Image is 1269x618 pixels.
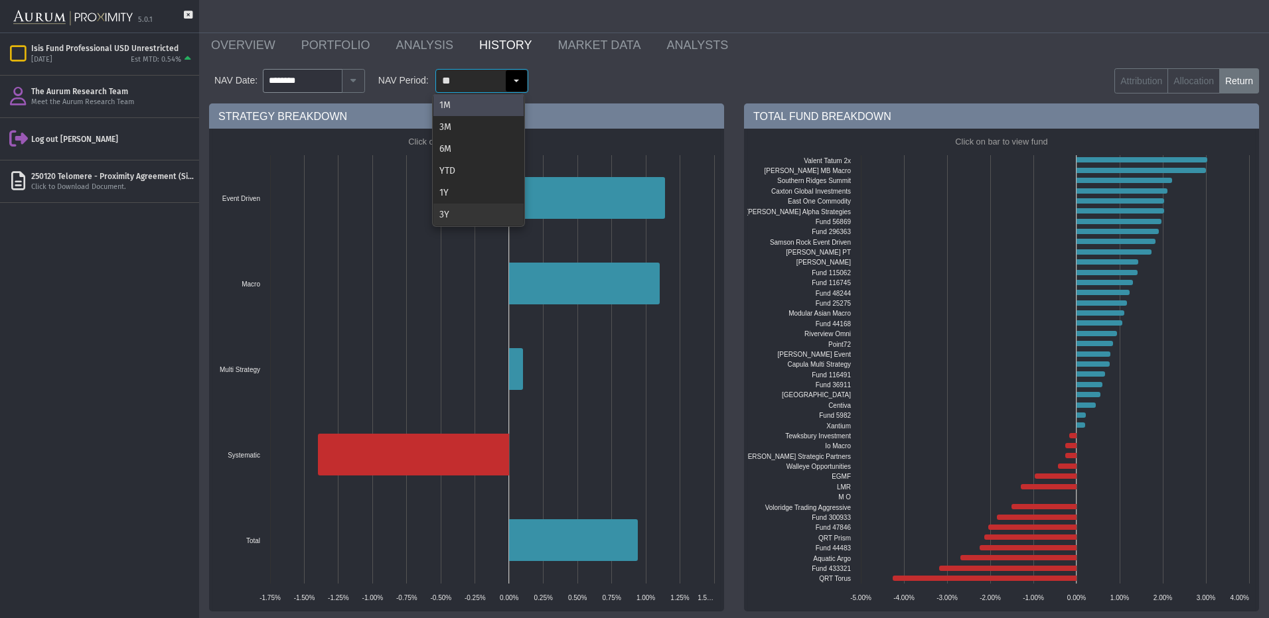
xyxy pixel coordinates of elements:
text: -1.75% [260,594,281,601]
text: Total [246,537,260,544]
div: The Aurum Research Team [31,86,194,97]
text: Fund 5982 [819,412,851,419]
text: -1.00% [1023,594,1044,601]
text: Voloridge Trading Aggressive [765,504,852,511]
div: Log out [PERSON_NAME] [31,134,194,145]
div: Isis Fund Professional USD Unrestricted [31,43,194,54]
a: ANALYSIS [386,32,469,58]
text: Centiva [828,402,851,409]
text: -4.00% [893,594,915,601]
text: 0.00% [1067,594,1086,601]
text: Event Driven [222,195,260,202]
text: 1.00% [1110,594,1129,601]
text: Valent Tatum 2x [804,157,851,164]
text: -0.50% [430,594,451,601]
div: Select [505,70,528,92]
text: Macro [242,280,260,288]
text: Fund 44483 [816,544,852,552]
text: 0.25% [534,594,553,601]
div: 6M [433,138,524,160]
text: -0.25% [465,594,486,601]
text: Tewksbury Investment [785,432,851,440]
text: Riverview Omni [804,330,851,338]
text: 0.50% [568,594,587,601]
label: Allocation [1167,68,1220,93]
text: Caxton Global Investments [771,188,851,195]
text: [PERSON_NAME] Strategic Partners [741,453,851,460]
text: 1.00% [636,594,655,601]
text: QRT Prism [818,534,851,542]
text: Fund 47846 [816,524,852,531]
text: -1.50% [294,594,315,601]
text: LMR [837,483,851,491]
label: Return [1219,68,1259,93]
div: Dropdown [432,93,525,227]
text: Fund 116491 [812,371,851,379]
div: NAV Date: [209,69,263,93]
text: Click on bar to view fund [955,137,1047,147]
text: 1.5… [698,594,713,601]
text: Systematic [228,452,260,459]
text: Click on bar to filter by strategy [408,137,525,147]
text: Aquatic Argo [813,555,851,562]
text: Samson Rock Event Driven [770,239,851,246]
text: M O [838,493,851,501]
text: 3.00% [1197,594,1215,601]
text: -5.00% [850,594,871,601]
text: Point72 [828,341,851,348]
text: [PERSON_NAME] MB Macro [765,167,852,174]
text: -3.00% [936,594,958,601]
img: Aurum-Proximity%20white.svg [13,3,133,32]
text: -0.75% [396,594,417,601]
text: [GEOGRAPHIC_DATA] [782,391,851,399]
text: -1.25% [328,594,349,601]
a: PORTFOLIO [291,32,386,58]
text: QRT Torus [819,575,851,582]
text: East One Commodity [788,198,851,205]
div: STRATEGY BREAKDOWN [209,103,724,129]
div: 5.0.1 [138,15,153,25]
text: [PERSON_NAME] Alpha Strategies [746,208,851,216]
text: [PERSON_NAME] PT [786,249,851,256]
text: [PERSON_NAME] [796,259,851,266]
text: Modular Asian Macro [788,310,851,317]
text: [PERSON_NAME] Event [778,351,852,358]
label: Attribution [1114,68,1168,93]
a: MARKET DATA [548,32,656,58]
div: YTD [433,160,524,182]
div: Click to Download Document. [31,182,194,192]
a: OVERVIEW [201,32,291,58]
text: Fund 115062 [812,269,851,277]
text: Fund 25275 [816,300,852,307]
text: Fund 36911 [816,381,852,389]
text: -1.00% [362,594,384,601]
text: Io Macro [825,442,851,450]
text: Multi Strategy [220,366,260,373]
text: Southern Ridges Summit [777,177,851,184]
div: 250120 Telomere - Proximity Agreement (Signed).pdf [31,171,194,182]
text: 0.75% [602,594,621,601]
text: Fund 116745 [812,279,851,286]
div: NAV Period: [378,69,429,93]
div: 1Y [433,182,524,204]
div: 3M [433,116,524,138]
text: Fund 433321 [812,565,851,572]
text: Fund 48244 [816,290,852,297]
div: Est MTD: 0.54% [131,55,181,65]
div: Items [433,94,524,225]
text: Fund 300933 [812,514,851,521]
a: HISTORY [469,32,548,58]
div: 3Y [433,204,524,225]
text: Capula Multi Strategy [788,361,851,368]
text: 0.00% [500,594,518,601]
text: Fund 296363 [812,228,851,235]
div: [DATE] [31,55,52,65]
text: Fund 56869 [816,218,852,225]
text: EGMF [832,473,851,480]
text: Fund 44168 [816,320,852,328]
text: 4.00% [1231,594,1249,601]
text: Xantium [826,422,851,430]
div: TOTAL FUND BREAKDOWN [744,103,1259,129]
text: 1.25% [670,594,689,601]
text: Walleye Opportunities [786,463,851,470]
